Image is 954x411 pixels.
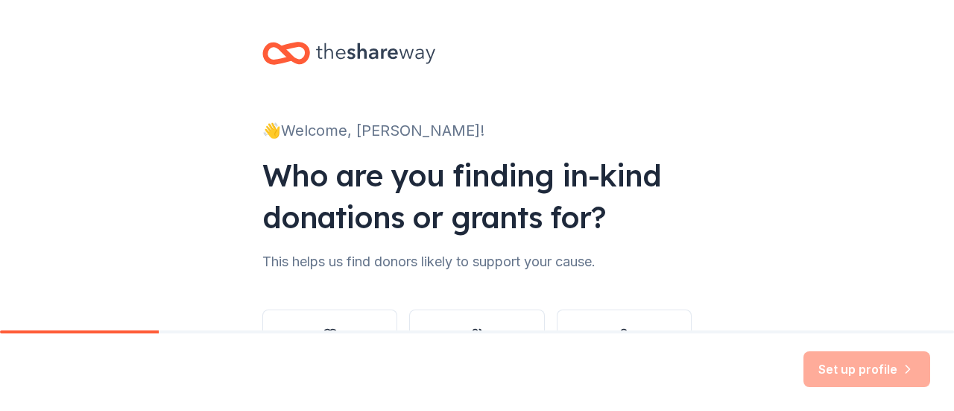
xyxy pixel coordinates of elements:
[409,310,544,381] button: Other group
[262,250,692,274] div: This helps us find donors likely to support your cause.
[557,310,692,381] button: Individual
[262,310,397,381] button: Nonprofit
[262,154,692,238] div: Who are you finding in-kind donations or grants for?
[262,119,692,142] div: 👋 Welcome, [PERSON_NAME]!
